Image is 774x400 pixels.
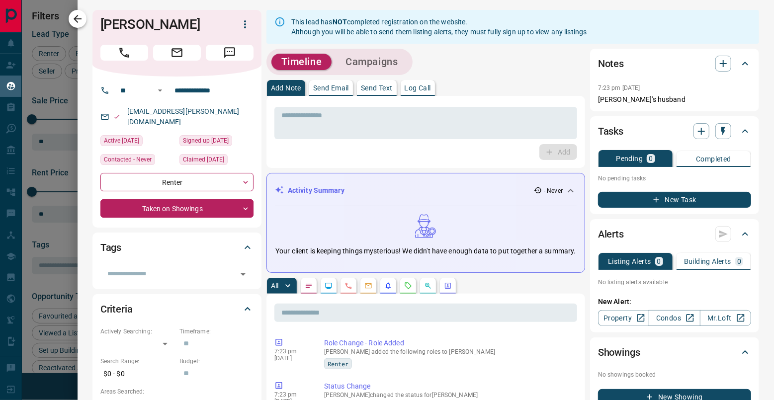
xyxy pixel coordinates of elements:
[271,54,332,70] button: Timeline
[405,84,431,91] p: Log Call
[100,327,174,336] p: Actively Searching:
[404,282,412,290] svg: Requests
[344,282,352,290] svg: Calls
[384,282,392,290] svg: Listing Alerts
[100,45,148,61] span: Call
[598,278,751,287] p: No listing alerts available
[100,16,222,32] h1: [PERSON_NAME]
[361,84,393,91] p: Send Text
[179,135,254,149] div: Thu Oct 09 2025
[104,136,139,146] span: Active [DATE]
[424,282,432,290] svg: Opportunities
[598,84,640,91] p: 7:23 pm [DATE]
[325,282,333,290] svg: Lead Browsing Activity
[598,340,751,364] div: Showings
[288,185,344,196] p: Activity Summary
[100,387,254,396] p: Areas Searched:
[100,357,174,366] p: Search Range:
[598,123,623,139] h2: Tasks
[154,84,166,96] button: Open
[696,156,731,162] p: Completed
[444,282,452,290] svg: Agent Actions
[274,348,309,355] p: 7:23 pm
[324,392,573,399] p: [PERSON_NAME] changed the status for [PERSON_NAME]
[324,338,573,348] p: Role Change - Role Added
[616,155,643,162] p: Pending
[598,222,751,246] div: Alerts
[100,301,133,317] h2: Criteria
[364,282,372,290] svg: Emails
[598,94,751,105] p: [PERSON_NAME]'s husband
[700,310,751,326] a: Mr.Loft
[598,52,751,76] div: Notes
[274,355,309,362] p: [DATE]
[305,282,313,290] svg: Notes
[649,155,653,162] p: 0
[183,155,224,164] span: Claimed [DATE]
[324,381,573,392] p: Status Change
[598,171,751,186] p: No pending tasks
[598,226,624,242] h2: Alerts
[179,327,254,336] p: Timeframe:
[544,186,563,195] p: - Never
[291,13,587,41] div: This lead has completed registration on the website. Although you will be able to send them listi...
[179,357,254,366] p: Budget:
[271,282,279,289] p: All
[100,236,254,259] div: Tags
[598,119,751,143] div: Tasks
[100,135,174,149] div: Thu Oct 09 2025
[598,344,640,360] h2: Showings
[649,310,700,326] a: Condos
[598,370,751,379] p: No showings booked
[100,366,174,382] p: $0 - $0
[324,348,573,355] p: [PERSON_NAME] added the following roles to [PERSON_NAME]
[598,192,751,208] button: New Task
[336,54,408,70] button: Campaigns
[333,18,347,26] strong: NOT
[598,56,624,72] h2: Notes
[598,297,751,307] p: New Alert:
[313,84,349,91] p: Send Email
[104,155,152,164] span: Contacted - Never
[206,45,254,61] span: Message
[275,181,577,200] div: Activity Summary- Never
[684,258,731,265] p: Building Alerts
[608,258,651,265] p: Listing Alerts
[236,267,250,281] button: Open
[153,45,201,61] span: Email
[100,240,121,255] h2: Tags
[113,113,120,120] svg: Email Valid
[328,359,348,369] span: Renter
[127,107,240,126] a: [EMAIL_ADDRESS][PERSON_NAME][DOMAIN_NAME]
[100,173,254,191] div: Renter
[657,258,661,265] p: 0
[737,258,741,265] p: 0
[271,84,301,91] p: Add Note
[100,199,254,218] div: Taken on Showings
[183,136,229,146] span: Signed up [DATE]
[100,297,254,321] div: Criteria
[275,246,576,256] p: Your client is keeping things mysterious! We didn't have enough data to put together a summary.
[274,391,309,398] p: 7:23 pm
[598,310,649,326] a: Property
[179,154,254,168] div: Thu Oct 09 2025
